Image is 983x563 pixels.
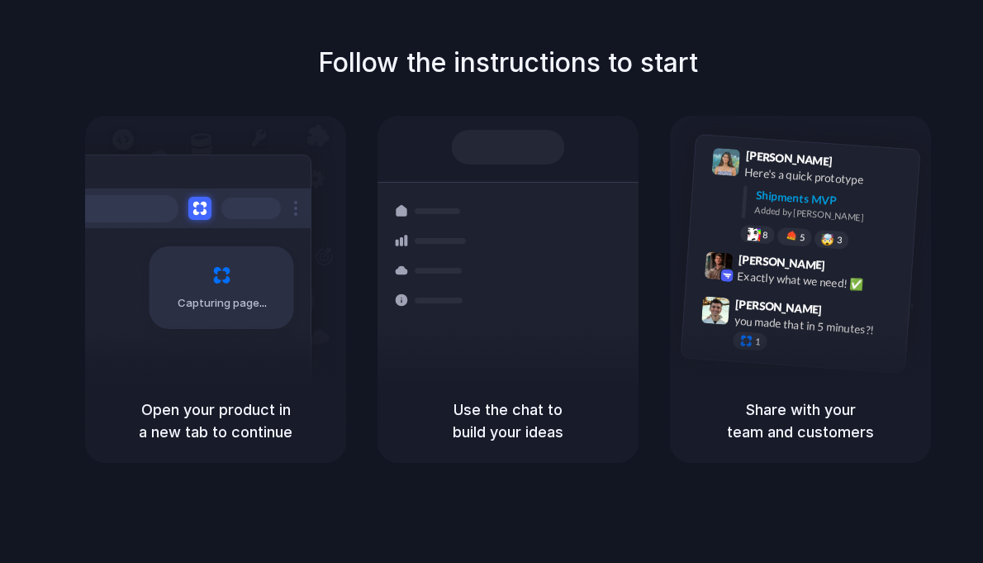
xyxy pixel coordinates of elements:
[800,233,805,242] span: 5
[744,164,909,192] div: Here's a quick prototype
[762,231,768,240] span: 8
[830,259,864,279] span: 9:42 AM
[837,236,843,245] span: 3
[735,295,823,319] span: [PERSON_NAME]
[821,234,835,246] div: 🤯
[754,203,906,227] div: Added by [PERSON_NAME]
[105,398,326,443] h5: Open your product in a new tab to continue
[745,146,833,170] span: [PERSON_NAME]
[827,303,861,323] span: 9:47 AM
[737,268,902,296] div: Exactly what we need! ✅
[838,155,871,174] span: 9:41 AM
[755,187,908,214] div: Shipments MVP
[734,313,899,341] div: you made that in 5 minutes?!
[690,398,911,443] h5: Share with your team and customers
[178,295,269,312] span: Capturing page
[318,43,698,83] h1: Follow the instructions to start
[397,398,619,443] h5: Use the chat to build your ideas
[755,337,761,346] span: 1
[738,250,825,274] span: [PERSON_NAME]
